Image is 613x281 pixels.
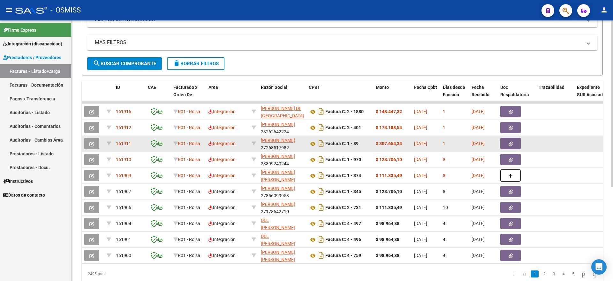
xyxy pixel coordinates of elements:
[261,185,304,198] div: 27356099953
[116,85,120,90] span: ID
[325,237,361,242] strong: Factura C: 4 - 496
[116,253,131,258] span: 161900
[376,253,399,258] strong: $ 98.964,88
[145,81,171,109] datatable-header-cell: CAE
[116,157,131,162] span: 161910
[116,125,131,130] span: 161912
[93,61,156,66] span: Buscar Comprobante
[577,85,605,97] span: Expediente SUR Asociado
[317,234,325,245] i: Descargar documento
[167,57,224,70] button: Borrar Filtros
[569,270,577,277] a: 5
[414,237,427,242] span: [DATE]
[178,253,200,258] span: R01 - Roisa
[178,173,200,178] span: R01 - Roisa
[3,40,62,47] span: Integración (discapacidad)
[472,109,485,114] span: [DATE]
[3,178,33,185] span: Instructivos
[116,221,131,226] span: 161904
[531,270,539,277] a: 1
[376,85,389,90] span: Monto
[472,157,485,162] span: [DATE]
[472,253,485,258] span: [DATE]
[208,221,236,226] span: Integración
[414,189,427,194] span: [DATE]
[500,85,529,97] span: Doc Respaldatoria
[116,109,131,114] span: 161916
[325,173,361,178] strong: Factura C: 1 - 374
[258,81,306,109] datatable-header-cell: Razón Social
[443,157,445,162] span: 8
[171,81,206,109] datatable-header-cell: Facturado x Orden De
[443,85,465,97] span: Días desde Emisión
[261,218,295,230] span: DEL [PERSON_NAME]
[376,189,402,194] strong: $ 123.706,10
[536,81,574,109] datatable-header-cell: Trazabilidad
[261,234,295,246] span: DEL [PERSON_NAME]
[412,81,440,109] datatable-header-cell: Fecha Cpbt
[498,81,536,109] datatable-header-cell: Doc Respaldatoria
[148,85,156,90] span: CAE
[116,189,131,194] span: 161907
[3,191,45,199] span: Datos de contacto
[325,253,361,258] strong: Factura C: 4 - 759
[261,217,304,230] div: 27234237344
[414,173,427,178] span: [DATE]
[178,237,200,242] span: R01 - Roisa
[568,269,578,279] li: page 5
[178,221,200,226] span: R01 - Roisa
[472,221,485,226] span: [DATE]
[113,81,145,109] datatable-header-cell: ID
[600,6,608,14] mat-icon: person
[317,106,325,117] i: Descargar documento
[173,61,219,66] span: Borrar Filtros
[173,59,180,67] mat-icon: delete
[87,35,597,50] mat-expansion-panel-header: MAS FILTROS
[3,54,61,61] span: Prestadores / Proveedores
[116,237,131,242] span: 161901
[208,237,236,242] span: Integración
[208,141,236,146] span: Integración
[472,189,485,194] span: [DATE]
[443,173,445,178] span: 8
[93,59,101,67] mat-icon: search
[325,221,361,226] strong: Factura C: 4 - 497
[261,201,304,214] div: 27178642710
[261,153,304,166] div: 23399249244
[376,221,399,226] strong: $ 98.964,88
[206,81,249,109] datatable-header-cell: Area
[414,221,427,226] span: [DATE]
[376,237,399,242] strong: $ 98.964,88
[530,269,540,279] li: page 1
[472,125,485,130] span: [DATE]
[208,253,236,258] span: Integración
[178,189,200,194] span: R01 - Roisa
[325,189,361,194] strong: Factura C: 1 - 345
[178,109,200,114] span: R01 - Roisa
[317,154,325,165] i: Descargar documento
[443,253,445,258] span: 4
[261,202,295,207] span: [PERSON_NAME]
[178,141,200,146] span: R01 - Roisa
[317,218,325,229] i: Descargar documento
[317,250,325,261] i: Descargar documento
[414,141,427,146] span: [DATE]
[414,157,427,162] span: [DATE]
[261,137,304,150] div: 27268517982
[414,85,437,90] span: Fecha Cpbt
[208,157,236,162] span: Integración
[87,57,162,70] button: Buscar Comprobante
[574,81,609,109] datatable-header-cell: Expediente SUR Asociado
[208,85,218,90] span: Area
[317,122,325,133] i: Descargar documento
[173,85,197,97] span: Facturado x Orden De
[550,270,558,277] a: 3
[579,270,588,277] a: go to next page
[591,259,607,275] div: Open Intercom Messenger
[261,105,304,118] div: 27291556812
[376,125,402,130] strong: $ 173.188,54
[376,157,402,162] strong: $ 123.706,10
[317,186,325,197] i: Descargar documento
[443,109,445,114] span: 1
[261,154,295,159] span: [PERSON_NAME]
